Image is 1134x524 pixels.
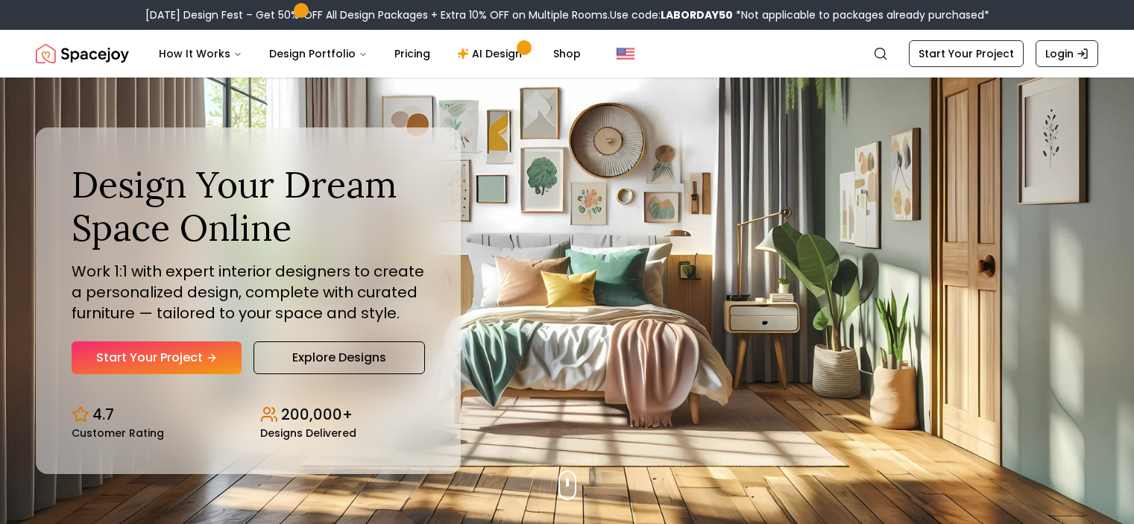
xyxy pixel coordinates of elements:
a: Login [1036,40,1098,67]
nav: Global [36,30,1098,78]
nav: Main [147,39,593,69]
p: 4.7 [92,404,114,425]
p: Work 1:1 with expert interior designers to create a personalized design, complete with curated fu... [72,261,425,323]
a: Pricing [382,39,442,69]
p: 200,000+ [281,404,353,425]
a: Shop [541,39,593,69]
img: United States [617,45,634,63]
a: Explore Designs [253,341,425,374]
a: AI Design [445,39,538,69]
small: Customer Rating [72,428,164,438]
a: Start Your Project [909,40,1024,67]
span: *Not applicable to packages already purchased* [733,7,989,22]
div: Design stats [72,392,425,438]
img: Spacejoy Logo [36,39,129,69]
span: Use code: [610,7,733,22]
a: Start Your Project [72,341,242,374]
a: Spacejoy [36,39,129,69]
small: Designs Delivered [260,428,356,438]
div: [DATE] Design Fest – Get 50% OFF All Design Packages + Extra 10% OFF on Multiple Rooms. [145,7,989,22]
button: Design Portfolio [257,39,379,69]
button: How It Works [147,39,254,69]
h1: Design Your Dream Space Online [72,163,425,249]
b: LABORDAY50 [661,7,733,22]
